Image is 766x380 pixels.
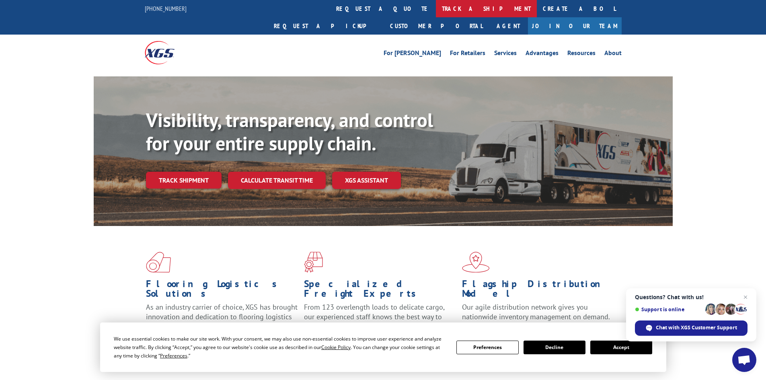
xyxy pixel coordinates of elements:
[462,279,614,302] h1: Flagship Distribution Model
[528,17,622,35] a: Join Our Team
[332,172,401,189] a: XGS ASSISTANT
[145,4,187,12] a: [PHONE_NUMBER]
[462,252,490,273] img: xgs-icon-flagship-distribution-model-red
[604,50,622,59] a: About
[100,322,666,372] div: Cookie Consent Prompt
[146,279,298,302] h1: Flooring Logistics Solutions
[635,294,748,300] span: Questions? Chat with us!
[524,341,585,354] button: Decline
[741,292,750,302] span: Close chat
[304,279,456,302] h1: Specialized Freight Experts
[304,302,456,338] p: From 123 overlength loads to delicate cargo, our experienced staff knows the best way to move you...
[494,50,517,59] a: Services
[590,341,652,354] button: Accept
[462,302,610,321] span: Our agile distribution network gives you nationwide inventory management on demand.
[114,335,447,360] div: We use essential cookies to make our site work. With your consent, we may also use non-essential ...
[321,344,351,351] span: Cookie Policy
[146,302,298,331] span: As an industry carrier of choice, XGS has brought innovation and dedication to flooring logistics...
[489,17,528,35] a: Agent
[567,50,596,59] a: Resources
[228,172,326,189] a: Calculate transit time
[304,252,323,273] img: xgs-icon-focused-on-flooring-red
[160,352,187,359] span: Preferences
[456,341,518,354] button: Preferences
[526,50,559,59] a: Advantages
[384,17,489,35] a: Customer Portal
[732,348,756,372] div: Open chat
[635,306,702,312] span: Support is online
[656,324,737,331] span: Chat with XGS Customer Support
[268,17,384,35] a: Request a pickup
[146,252,171,273] img: xgs-icon-total-supply-chain-intelligence-red
[384,50,441,59] a: For [PERSON_NAME]
[635,320,748,336] div: Chat with XGS Customer Support
[450,50,485,59] a: For Retailers
[146,107,433,156] b: Visibility, transparency, and control for your entire supply chain.
[146,172,222,189] a: Track shipment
